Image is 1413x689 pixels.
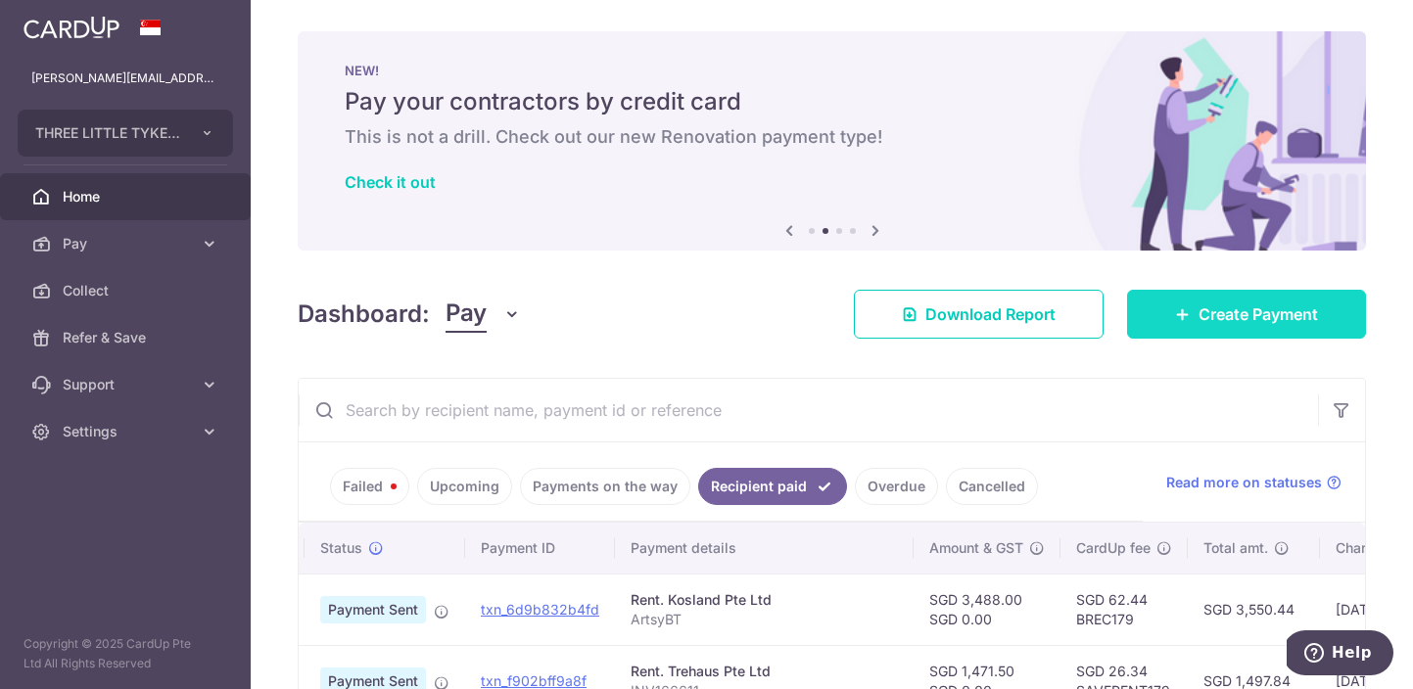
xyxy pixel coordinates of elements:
[855,468,938,505] a: Overdue
[299,379,1318,441] input: Search by recipient name, payment id or reference
[63,187,192,207] span: Home
[320,538,362,558] span: Status
[929,538,1023,558] span: Amount & GST
[1199,302,1318,326] span: Create Payment
[925,302,1056,326] span: Download Report
[345,125,1319,149] h6: This is not a drill. Check out our new Renovation payment type!
[1060,574,1188,645] td: SGD 62.44 BREC179
[417,468,512,505] a: Upcoming
[1076,538,1151,558] span: CardUp fee
[446,296,487,333] span: Pay
[63,422,192,441] span: Settings
[18,110,233,157] button: THREE LITTLE TYKES PTE. LTD.
[345,172,436,192] a: Check it out
[615,523,914,574] th: Payment details
[631,610,898,629] p: ArtsyBT
[345,86,1319,117] h5: Pay your contractors by credit card
[63,234,192,253] span: Pay
[24,16,119,39] img: CardUp
[698,468,847,505] a: Recipient paid
[1166,473,1322,492] span: Read more on statuses
[298,31,1366,251] img: Renovation banner
[1188,574,1320,645] td: SGD 3,550.44
[946,468,1038,505] a: Cancelled
[63,281,192,300] span: Collect
[63,375,192,394] span: Support
[298,297,430,332] h4: Dashboard:
[345,63,1319,78] p: NEW!
[31,69,219,88] p: [PERSON_NAME][EMAIL_ADDRESS][DOMAIN_NAME]
[446,296,521,333] button: Pay
[320,596,426,623] span: Payment Sent
[631,590,898,610] div: Rent. Kosland Pte Ltd
[330,468,409,505] a: Failed
[481,672,587,689] a: txn_f902bff9a8f
[35,123,180,143] span: THREE LITTLE TYKES PTE. LTD.
[914,574,1060,645] td: SGD 3,488.00 SGD 0.00
[520,468,690,505] a: Payments on the way
[631,662,898,681] div: Rent. Trehaus Pte Ltd
[1166,473,1342,492] a: Read more on statuses
[63,328,192,347] span: Refer & Save
[481,601,599,618] a: txn_6d9b832b4fd
[1127,290,1366,339] a: Create Payment
[854,290,1104,339] a: Download Report
[1287,630,1393,679] iframe: Opens a widget where you can find more information
[465,523,615,574] th: Payment ID
[1203,538,1268,558] span: Total amt.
